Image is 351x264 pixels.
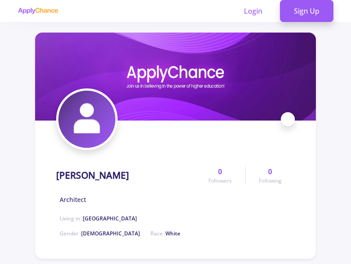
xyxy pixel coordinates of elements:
img: Mohammadreza Kazemiavatar [58,91,115,148]
img: applychance logo text only [18,7,58,15]
h1: [PERSON_NAME] [56,170,129,181]
img: Mohammadreza Kazemicover image [35,33,316,121]
span: Gender : [60,230,140,237]
span: Race : [150,230,180,237]
a: 0Following [245,166,295,185]
span: Followers [208,177,232,185]
span: Architect [60,195,86,204]
span: 0 [268,166,272,177]
span: Following [259,177,282,185]
span: [GEOGRAPHIC_DATA] [83,215,137,222]
a: 0Followers [195,166,245,185]
span: 0 [218,166,222,177]
span: White [165,230,180,237]
span: Living in : [60,215,137,222]
span: [DEMOGRAPHIC_DATA] [81,230,140,237]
